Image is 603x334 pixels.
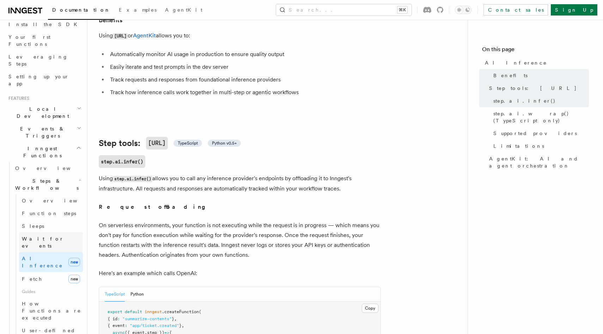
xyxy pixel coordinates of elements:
[8,74,69,86] span: Setting up your app
[493,72,528,79] span: Benefits
[397,6,407,13] kbd: ⌘K
[99,15,122,25] a: Benefits
[165,7,202,13] span: AgentKit
[276,4,412,16] button: Search...⌘K
[117,316,120,321] span: :
[22,236,64,249] span: Wait for events
[125,323,127,328] span: :
[491,69,589,82] a: Benefits
[6,125,77,139] span: Events & Triggers
[68,275,80,283] span: new
[113,176,152,182] code: step.ai.infer()
[22,256,63,268] span: AI Inference
[108,87,381,97] li: Track how inference calls work together in multi-step or agentic workflows
[99,204,211,210] strong: Request offloading
[108,316,117,321] span: { id
[22,276,42,282] span: Fetch
[19,220,83,232] a: Sleeps
[145,309,162,314] span: inngest
[6,31,83,50] a: Your first Functions
[483,4,548,16] a: Contact sales
[119,7,157,13] span: Examples
[455,6,472,14] button: Toggle dark mode
[48,2,115,20] a: Documentation
[12,162,83,175] a: Overview
[486,82,589,95] a: Step tools: [URL]
[482,56,589,69] a: AI Inference
[19,297,83,324] a: How Functions are executed
[493,142,544,150] span: Limitations
[199,309,201,314] span: (
[362,304,378,313] button: Copy
[130,287,144,302] button: Python
[6,105,77,120] span: Local Development
[491,140,589,152] a: Limitations
[108,75,381,85] li: Track requests and responses from foundational inference providers
[172,316,174,321] span: }
[8,34,50,47] span: Your first Functions
[178,140,198,146] span: TypeScript
[108,323,125,328] span: { event
[108,309,122,314] span: export
[12,175,83,194] button: Steps & Workflows
[52,7,110,13] span: Documentation
[6,70,83,90] a: Setting up your app
[105,287,125,302] button: TypeScript
[99,220,381,260] p: On serverless environments, your function is not executing while the request is in progress — whi...
[19,272,83,286] a: Fetchnew
[99,31,381,41] p: Using or allows you to:
[6,50,83,70] a: Leveraging Steps
[22,198,95,204] span: Overview
[174,316,177,321] span: ,
[493,110,589,124] span: step.ai.wrap() (TypeScript only)
[486,152,589,172] a: AgentKit: AI and agent orchestration
[15,165,88,171] span: Overview
[491,95,589,107] a: step.ai.infer()
[99,268,381,278] p: Here's an example which calls OpenAI:
[8,22,81,27] span: Install the SDK
[6,103,83,122] button: Local Development
[22,211,76,216] span: Function steps
[482,45,589,56] h4: On this page
[68,258,80,266] span: new
[19,232,83,252] a: Wait for events
[130,323,179,328] span: "app/ticket.created"
[19,286,83,297] span: Guides
[6,18,83,31] a: Install the SDK
[489,155,589,169] span: AgentKit: AI and agent orchestration
[133,32,156,39] a: AgentKit
[19,207,83,220] a: Function steps
[162,309,199,314] span: .createFunction
[113,33,128,39] code: [URL]
[146,137,168,150] code: [URL]
[485,59,547,66] span: AI Inference
[493,97,556,104] span: step.ai.infer()
[122,316,172,321] span: "summarize-contents"
[22,301,81,321] span: How Functions are executed
[179,323,182,328] span: }
[125,309,142,314] span: default
[108,62,381,72] li: Easily iterate and test prompts in the dev server
[491,107,589,127] a: step.ai.wrap() (TypeScript only)
[182,323,184,328] span: ,
[99,174,381,194] p: Using allows you to call any inference provider's endpoints by offloading it to Inngest's infrast...
[551,4,597,16] a: Sign Up
[161,2,207,19] a: AgentKit
[19,194,83,207] a: Overview
[6,96,29,101] span: Features
[212,140,237,146] span: Python v0.5+
[493,130,577,137] span: Supported providers
[99,155,145,168] a: step.ai.infer()
[489,85,577,92] span: Step tools: [URL]
[8,54,68,67] span: Leveraging Steps
[22,223,44,229] span: Sleeps
[6,142,83,162] button: Inngest Functions
[99,137,241,150] a: Step tools:[URL] TypeScript Python v0.5+
[12,177,79,192] span: Steps & Workflows
[19,252,83,272] a: AI Inferencenew
[115,2,161,19] a: Examples
[6,145,76,159] span: Inngest Functions
[108,49,381,59] li: Automatically monitor AI usage in production to ensure quality output
[6,122,83,142] button: Events & Triggers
